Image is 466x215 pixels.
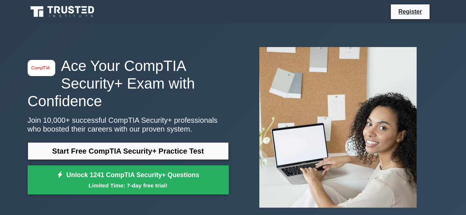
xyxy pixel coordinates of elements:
h1: Ace Your CompTIA Security+ Exam with Confidence [28,57,229,110]
p: Join 10,000+ successful CompTIA Security+ professionals who boosted their careers with our proven... [28,116,229,133]
a: Unlock 1241 CompTIA Security+ QuestionsLimited Time: 7-day free trial! [28,165,229,195]
a: Register [394,7,426,16]
small: Limited Time: 7-day free trial! [37,181,220,190]
a: Start Free CompTIA Security+ Practice Test [28,142,229,160]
